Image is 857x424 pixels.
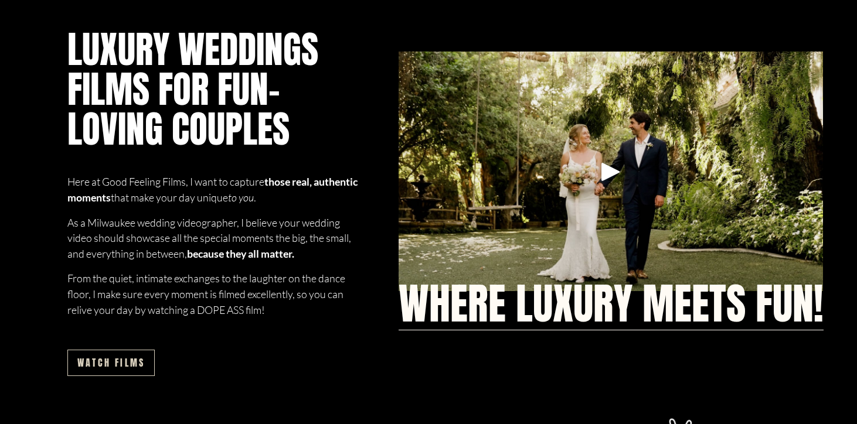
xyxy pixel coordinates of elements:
[187,247,294,260] strong: because they all matter.
[67,30,359,149] h2: Luxury weddings films for fun-loving couples
[597,158,625,186] div: Play
[67,174,359,205] p: Here at Good Feeling Films, I want to capture that make your day unique .
[67,350,155,376] a: Watch films
[67,271,359,317] p: From the quiet, intimate exchanges to the laughter on the dance floor, I make sure every moment i...
[67,175,359,204] strong: those real, authentic moments
[399,283,824,325] a: WHERE LUXURY MEETS FUN!
[239,191,254,204] em: you
[228,191,237,204] em: to
[67,215,359,262] p: As a Milwaukee wedding videographer, I believe your wedding video should showcase all the special...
